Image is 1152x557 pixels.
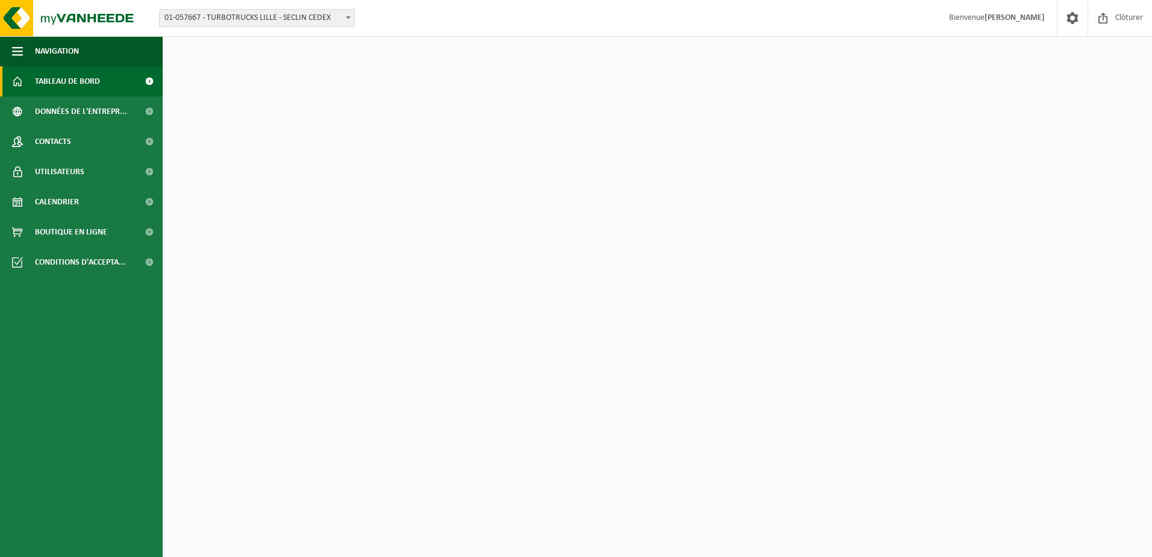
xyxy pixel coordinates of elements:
span: Calendrier [35,187,79,217]
span: Tableau de bord [35,66,100,96]
span: Boutique en ligne [35,217,107,247]
span: Données de l'entrepr... [35,96,127,127]
strong: [PERSON_NAME] [985,13,1045,22]
span: Utilisateurs [35,157,84,187]
span: Conditions d'accepta... [35,247,126,277]
span: Contacts [35,127,71,157]
span: 01-057667 - TURBOTRUCKS LILLE - SECLIN CEDEX [160,10,354,27]
span: Navigation [35,36,79,66]
span: 01-057667 - TURBOTRUCKS LILLE - SECLIN CEDEX [159,9,355,27]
